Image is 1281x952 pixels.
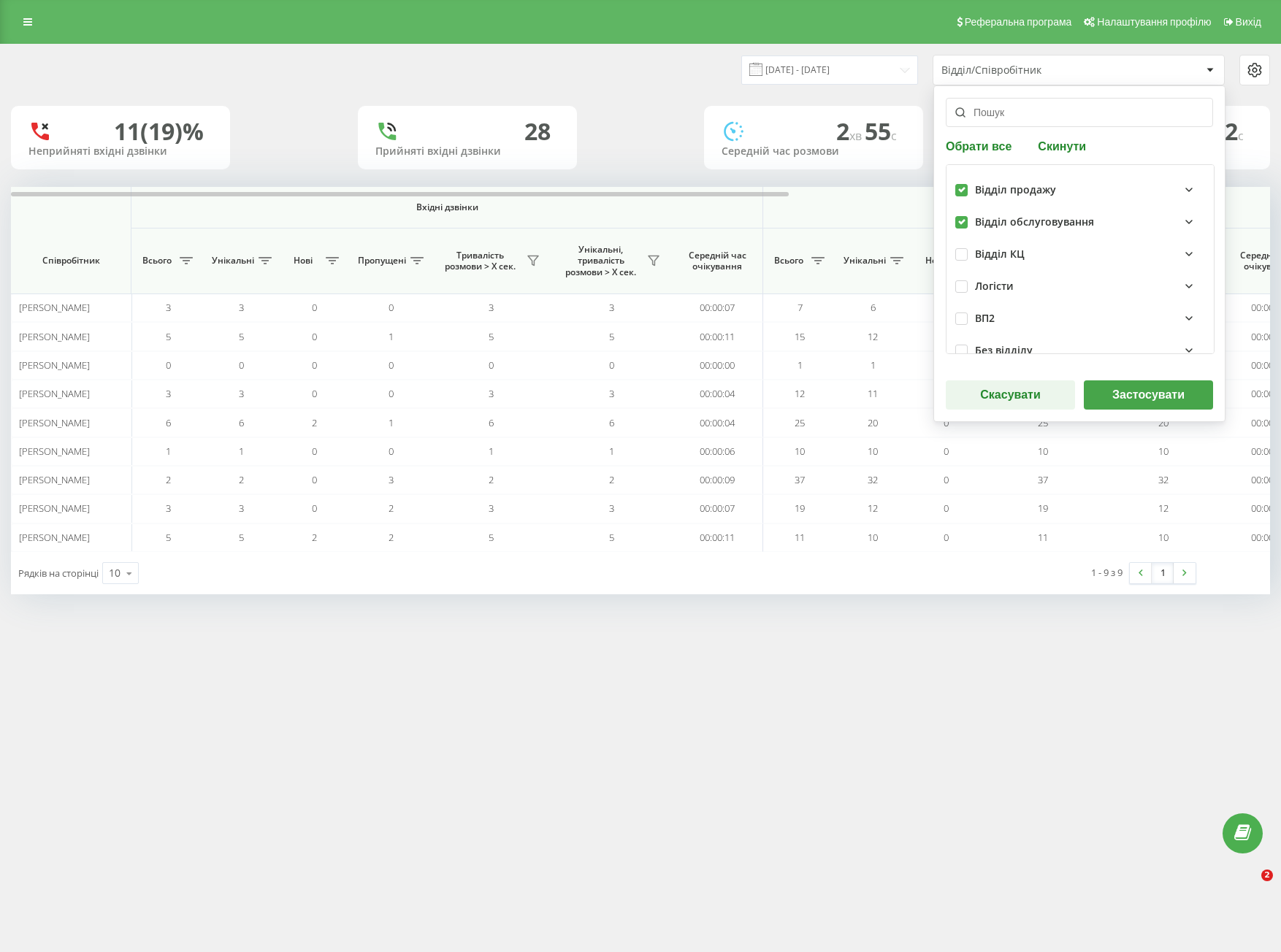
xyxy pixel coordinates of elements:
div: 10 [109,566,121,580]
span: 0 [944,473,949,486]
span: 0 [389,387,394,400]
span: 2 [389,502,394,515]
span: 3 [239,387,244,400]
span: 1 [871,358,876,372]
span: Рядків на сторінці [18,567,99,580]
span: 0 [312,473,317,486]
td: 00:00:04 [672,408,763,437]
td: 00:00:04 [672,380,763,408]
span: 5 [489,531,494,544]
span: 10 [1158,445,1169,458]
span: 1 [239,445,244,458]
span: 3 [609,301,614,314]
span: 10 [795,445,805,458]
td: 00:00:07 [672,293,763,322]
span: 6 [489,416,494,429]
span: 2 [312,416,317,429]
span: 25 [795,416,805,429]
span: 2 [389,531,394,544]
span: 3 [166,502,171,515]
span: [PERSON_NAME] [19,301,90,314]
span: Тривалість розмови > Х сек. [438,250,522,272]
div: Відділ обслуговування [975,216,1094,229]
span: Співробітник [23,255,118,266]
iframe: Intercom live chat [1231,870,1266,905]
div: 11 (19)% [114,118,204,145]
a: 1 [1152,563,1174,583]
span: 2 [836,115,865,147]
span: 2 [239,473,244,486]
span: 55 [865,115,897,147]
td: 00:00:00 [672,351,763,380]
span: 3 [239,301,244,314]
span: 12 [795,387,805,400]
span: 11 [868,387,878,400]
span: Унікальні [212,255,254,266]
span: 12 [868,330,878,343]
span: Унікальні, тривалість розмови > Х сек. [559,244,643,278]
span: 1 [798,358,803,372]
td: 00:00:06 [672,437,763,466]
span: 5 [489,330,494,343]
span: 37 [795,473,805,486]
span: 3 [489,387,494,400]
span: 3 [609,502,614,515]
span: Реферальна програма [965,16,1072,28]
span: 0 [312,358,317,372]
span: 32 [868,473,878,486]
div: 28 [524,118,551,145]
span: [PERSON_NAME] [19,502,90,515]
span: 0 [312,502,317,515]
span: 5 [609,531,614,544]
span: [PERSON_NAME] [19,473,90,486]
span: 1 [389,330,394,343]
span: Нові [285,255,321,266]
span: 5 [166,531,171,544]
span: 0 [609,358,614,372]
span: [PERSON_NAME] [19,416,90,429]
button: Обрати все [946,139,1016,153]
span: 15 [795,330,805,343]
span: 10 [1158,531,1169,544]
span: Вихідні дзвінки [798,201,1280,213]
span: 2 [166,473,171,486]
button: Скасувати [946,380,1075,410]
span: Унікальні [844,255,886,266]
span: Середній час очікування [683,250,752,272]
span: 10 [868,531,878,544]
div: Неприйняті вхідні дзвінки [28,145,213,158]
span: 1 [489,445,494,458]
span: хв [849,128,865,144]
span: 0 [312,301,317,314]
span: 0 [489,358,494,372]
div: Середній час розмови [722,145,906,158]
span: 0 [312,387,317,400]
td: 00:00:11 [672,322,763,350]
span: 5 [239,330,244,343]
span: 2 [1261,870,1273,881]
span: 12 [868,502,878,515]
td: 00:00:11 [672,523,763,552]
span: 11 [1038,531,1048,544]
span: 3 [166,301,171,314]
span: 20 [1158,416,1169,429]
span: Вхідні дзвінки [169,201,724,213]
span: 20 [868,416,878,429]
span: 1 [166,445,171,458]
span: Всього [139,255,175,266]
span: 19 [795,502,805,515]
span: 19 [1038,502,1048,515]
span: [PERSON_NAME] [19,330,90,343]
span: 3 [389,473,394,486]
span: 25 [1038,416,1048,429]
span: 0 [944,502,949,515]
span: 0 [389,358,394,372]
span: 3 [239,502,244,515]
span: 3 [609,387,614,400]
span: 6 [871,301,876,314]
td: 00:00:09 [672,466,763,494]
span: [PERSON_NAME] [19,358,90,372]
span: 6 [239,416,244,429]
span: 5 [166,330,171,343]
span: 0 [944,416,949,429]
